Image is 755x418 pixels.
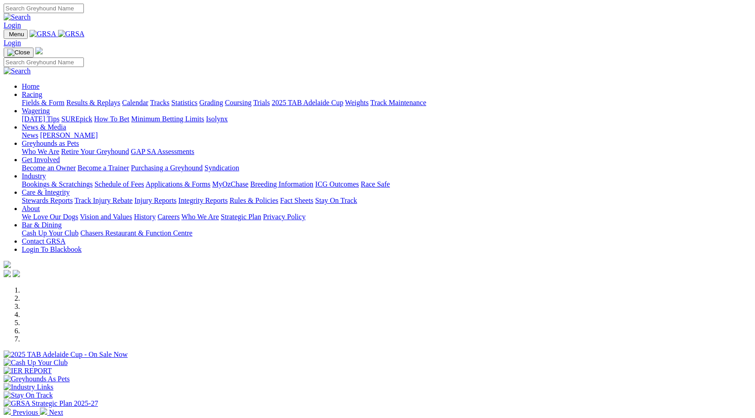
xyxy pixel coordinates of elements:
[122,99,148,106] a: Calendar
[225,99,252,106] a: Coursing
[4,39,21,47] a: Login
[4,399,98,408] img: GRSA Strategic Plan 2025-27
[22,131,38,139] a: News
[22,148,751,156] div: Greyhounds as Pets
[22,91,42,98] a: Racing
[22,99,64,106] a: Fields & Form
[22,131,751,139] div: News & Media
[200,99,223,106] a: Grading
[22,188,70,196] a: Care & Integrity
[4,261,11,268] img: logo-grsa-white.png
[4,48,34,58] button: Toggle navigation
[22,172,46,180] a: Industry
[150,99,170,106] a: Tracks
[40,408,63,416] a: Next
[22,180,93,188] a: Bookings & Scratchings
[134,197,176,204] a: Injury Reports
[146,180,210,188] a: Applications & Forms
[4,58,84,67] input: Search
[4,270,11,277] img: facebook.svg
[22,229,78,237] a: Cash Up Your Club
[4,408,40,416] a: Previous
[272,99,343,106] a: 2025 TAB Adelaide Cup
[22,229,751,237] div: Bar & Dining
[40,131,97,139] a: [PERSON_NAME]
[4,359,68,367] img: Cash Up Your Club
[13,270,20,277] img: twitter.svg
[4,13,31,21] img: Search
[360,180,390,188] a: Race Safe
[4,4,84,13] input: Search
[22,156,60,163] a: Get Involved
[212,180,248,188] a: MyOzChase
[4,21,21,29] a: Login
[22,180,751,188] div: Industry
[181,213,219,221] a: Who We Are
[229,197,278,204] a: Rules & Policies
[131,148,195,155] a: GAP SA Assessments
[134,213,156,221] a: History
[7,49,30,56] img: Close
[171,99,198,106] a: Statistics
[22,123,66,131] a: News & Media
[78,164,129,172] a: Become a Trainer
[22,107,50,115] a: Wagering
[370,99,426,106] a: Track Maintenance
[221,213,261,221] a: Strategic Plan
[4,391,53,399] img: Stay On Track
[9,31,24,38] span: Menu
[131,115,204,123] a: Minimum Betting Limits
[263,213,306,221] a: Privacy Policy
[4,408,11,415] img: chevron-left-pager-white.svg
[22,115,59,123] a: [DATE] Tips
[80,229,192,237] a: Chasers Restaurant & Function Centre
[22,245,82,253] a: Login To Blackbook
[345,99,369,106] a: Weights
[13,408,38,416] span: Previous
[22,213,751,221] div: About
[40,408,47,415] img: chevron-right-pager-white.svg
[22,82,39,90] a: Home
[206,115,228,123] a: Isolynx
[61,148,129,155] a: Retire Your Greyhound
[22,164,76,172] a: Become an Owner
[22,221,62,229] a: Bar & Dining
[250,180,313,188] a: Breeding Information
[315,180,359,188] a: ICG Outcomes
[22,115,751,123] div: Wagering
[35,47,43,54] img: logo-grsa-white.png
[22,99,751,107] div: Racing
[29,30,56,38] img: GRSA
[4,351,128,359] img: 2025 TAB Adelaide Cup - On Sale Now
[131,164,203,172] a: Purchasing a Greyhound
[315,197,357,204] a: Stay On Track
[94,115,130,123] a: How To Bet
[22,213,78,221] a: We Love Our Dogs
[61,115,92,123] a: SUREpick
[22,164,751,172] div: Get Involved
[22,148,59,155] a: Who We Are
[157,213,180,221] a: Careers
[22,205,40,212] a: About
[49,408,63,416] span: Next
[4,375,70,383] img: Greyhounds As Pets
[4,367,52,375] img: IER REPORT
[94,180,144,188] a: Schedule of Fees
[22,237,65,245] a: Contact GRSA
[74,197,132,204] a: Track Injury Rebate
[4,29,28,39] button: Toggle navigation
[22,197,73,204] a: Stewards Reports
[178,197,228,204] a: Integrity Reports
[80,213,132,221] a: Vision and Values
[58,30,85,38] img: GRSA
[66,99,120,106] a: Results & Replays
[280,197,313,204] a: Fact Sheets
[4,383,54,391] img: Industry Links
[4,67,31,75] img: Search
[22,139,79,147] a: Greyhounds as Pets
[205,164,239,172] a: Syndication
[22,197,751,205] div: Care & Integrity
[253,99,270,106] a: Trials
